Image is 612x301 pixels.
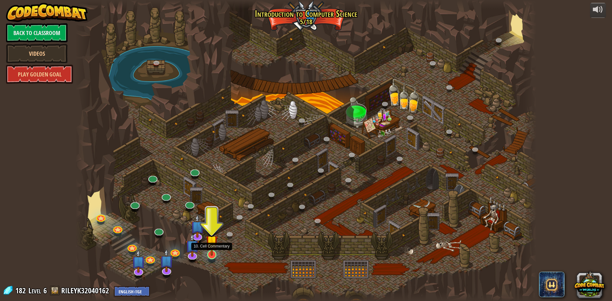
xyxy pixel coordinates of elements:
span: 6 [43,285,47,296]
a: RILEYK32040162 [61,285,111,296]
span: Level [28,285,41,296]
img: CodeCombat - Learn how to code by playing a game [6,3,88,22]
a: Play Golden Goal [6,65,73,84]
img: level-banner-unstarted-subscriber.png [186,234,199,257]
button: Adjust volume [590,3,606,18]
img: level-banner-unstarted-subscriber.png [132,250,145,273]
a: Back to Classroom [6,23,68,42]
img: level-banner-started.png [206,227,218,255]
img: level-banner-unstarted-subscriber.png [160,249,173,272]
a: Videos [6,44,68,63]
img: level-banner-unstarted-subscriber.png [191,215,204,238]
span: 182 [15,285,28,296]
